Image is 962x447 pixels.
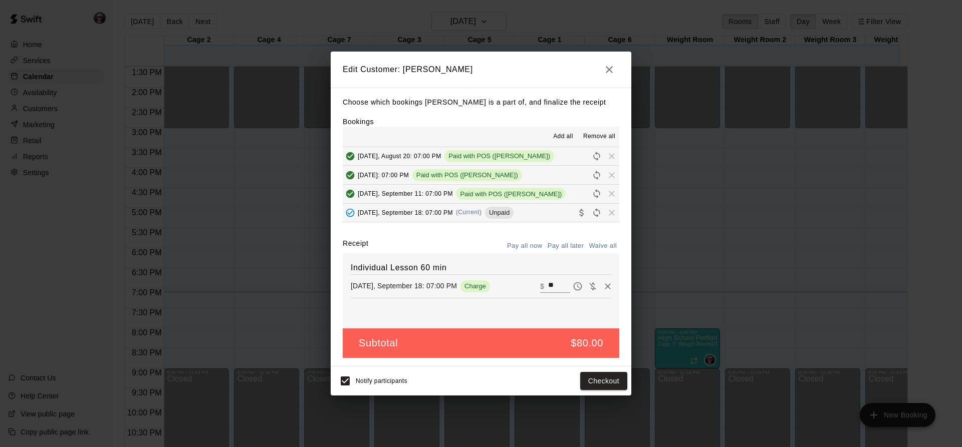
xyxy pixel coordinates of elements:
h2: Edit Customer: [PERSON_NAME] [331,52,631,88]
span: Reschedule [589,152,604,159]
span: Remove [604,152,619,159]
span: Collect payment [574,208,589,216]
button: Checkout [580,372,627,390]
h5: Subtotal [359,336,398,350]
p: [DATE], September 18: 07:00 PM [351,281,457,291]
span: Remove [604,171,619,178]
button: Added & Paid[DATE], September 11: 07:00 PMPaid with POS ([PERSON_NAME])RescheduleRemove [343,185,619,203]
span: Reschedule [589,171,604,178]
label: Receipt [343,238,368,254]
button: Added - Collect Payment [343,205,358,220]
button: Remove [600,279,615,294]
p: $ [540,281,544,291]
span: Remove [604,208,619,216]
span: (Current) [456,209,482,216]
span: Paid with POS ([PERSON_NAME]) [444,152,554,160]
h6: Individual Lesson 60 min [351,261,611,274]
span: Charge [460,282,490,290]
span: Pay later [570,281,585,290]
label: Bookings [343,118,374,126]
span: Unpaid [485,209,514,216]
p: Choose which bookings [PERSON_NAME] is a part of, and finalize the receipt [343,96,619,109]
span: Reschedule [589,208,604,216]
span: [DATE]: 07:00 PM [358,171,409,178]
span: Remove [604,190,619,197]
span: Remove all [583,132,615,142]
button: Pay all later [545,238,587,254]
span: Waive payment [585,281,600,290]
button: Added & Paid [343,149,358,164]
span: Paid with POS ([PERSON_NAME]) [412,171,522,179]
span: Reschedule [589,190,604,197]
button: Added & Paid [343,168,358,183]
button: Added - Collect Payment[DATE], September 18: 07:00 PM(Current)UnpaidCollect paymentRescheduleRemove [343,204,619,222]
button: Remove all [579,129,619,145]
span: Add all [553,132,573,142]
button: Pay all now [505,238,545,254]
button: Add all [547,129,579,145]
span: [DATE], August 20: 07:00 PM [358,152,441,159]
h5: $80.00 [571,336,603,350]
span: Notify participants [356,377,407,384]
span: [DATE], September 18: 07:00 PM [358,209,453,216]
span: [DATE], September 11: 07:00 PM [358,190,453,197]
span: Paid with POS ([PERSON_NAME]) [456,190,566,198]
button: Added & Paid[DATE], August 20: 07:00 PMPaid with POS ([PERSON_NAME])RescheduleRemove [343,147,619,166]
button: Waive all [586,238,619,254]
button: Added & Paid[DATE]: 07:00 PMPaid with POS ([PERSON_NAME])RescheduleRemove [343,166,619,184]
button: Added & Paid [343,186,358,201]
